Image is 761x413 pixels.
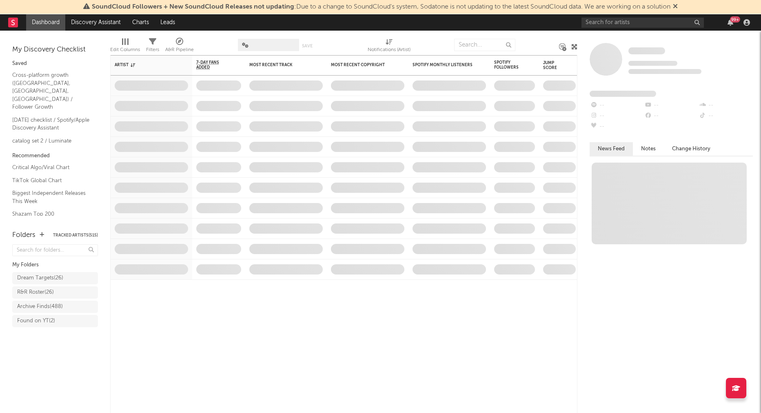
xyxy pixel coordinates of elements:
[673,4,678,10] span: Dismiss
[17,302,63,312] div: Archive Finds ( 488 )
[633,142,664,156] button: Notes
[110,45,140,55] div: Edit Columns
[196,60,229,70] span: 7-Day Fans Added
[302,44,313,48] button: Save
[368,45,410,55] div: Notifications (Artist)
[146,45,159,55] div: Filters
[115,63,176,67] div: Artist
[628,61,677,66] span: Tracking Since: [DATE]
[590,111,644,121] div: --
[126,14,155,31] a: Charts
[728,19,733,26] button: 99+
[53,233,98,237] button: Tracked Artists(515)
[644,100,698,111] div: --
[12,210,90,219] a: Shazam Top 200
[249,63,311,67] div: Most Recent Track
[155,14,181,31] a: Leads
[331,63,392,67] div: Most Recent Copyright
[110,35,140,58] div: Edit Columns
[628,69,701,74] span: 0 fans last week
[12,71,90,112] a: Cross-platform growth ([GEOGRAPHIC_DATA],[GEOGRAPHIC_DATA],[GEOGRAPHIC_DATA]) / Follower Growth
[664,142,719,156] button: Change History
[12,59,98,69] div: Saved
[17,288,54,297] div: R&R Roster ( 26 )
[543,60,564,70] div: Jump Score
[12,315,98,327] a: Found on YT(2)
[699,111,753,121] div: --
[12,272,98,284] a: Dream Targets(26)
[165,45,194,55] div: A&R Pipeline
[146,35,159,58] div: Filters
[628,47,665,55] a: Some Artist
[590,121,644,132] div: --
[12,244,98,256] input: Search for folders...
[26,14,65,31] a: Dashboard
[12,176,90,185] a: TikTok Global Chart
[644,111,698,121] div: --
[12,286,98,299] a: R&R Roster(26)
[368,35,410,58] div: Notifications (Artist)
[494,60,523,70] div: Spotify Followers
[12,189,90,205] a: Biggest Independent Releases This Week
[165,35,194,58] div: A&R Pipeline
[730,16,740,22] div: 99 +
[17,316,55,326] div: Found on YT ( 2 )
[12,301,98,313] a: Archive Finds(488)
[590,100,644,111] div: --
[92,4,670,10] span: : Due to a change to SoundCloud's system, Sodatone is not updating to the latest SoundCloud data....
[12,136,90,145] a: catalog set 2 / Luminate
[581,18,704,28] input: Search for artists
[454,39,515,51] input: Search...
[12,151,98,161] div: Recommended
[413,63,474,67] div: Spotify Monthly Listeners
[12,230,35,240] div: Folders
[12,116,90,132] a: [DATE] checklist / Spotify/Apple Discovery Assistant
[590,142,633,156] button: News Feed
[12,163,90,172] a: Critical Algo/Viral Chart
[699,100,753,111] div: --
[65,14,126,31] a: Discovery Assistant
[92,4,294,10] span: SoundCloud Followers + New SoundCloud Releases not updating
[12,260,98,270] div: My Folders
[590,91,656,97] span: Fans Added by Platform
[17,273,63,283] div: Dream Targets ( 26 )
[628,47,665,54] span: Some Artist
[12,45,98,55] div: My Discovery Checklist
